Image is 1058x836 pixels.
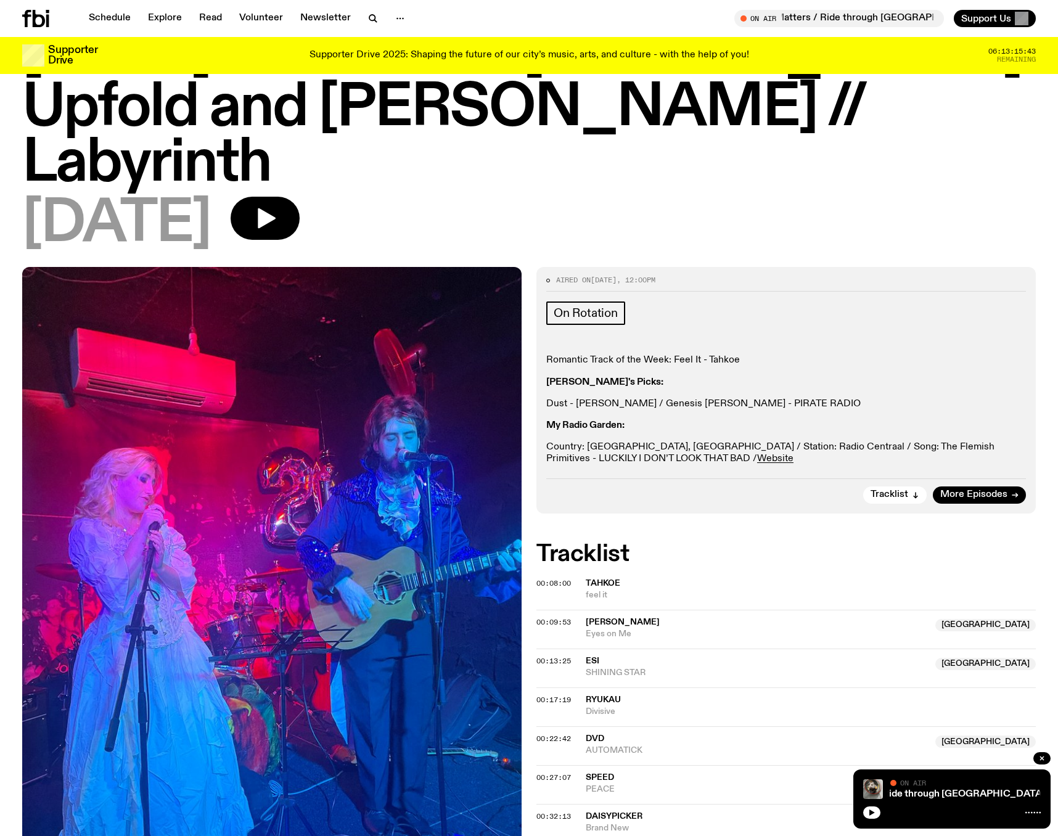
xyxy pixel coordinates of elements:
strong: My Radio Garden: [546,420,625,430]
button: 00:17:19 [536,697,571,703]
p: Country: [GEOGRAPHIC_DATA], [GEOGRAPHIC_DATA] / Station: Radio Centraal / Song: The Flemish Primi... [546,441,1026,465]
button: Support Us [954,10,1036,27]
span: 00:13:25 [536,656,571,666]
span: 00:22:42 [536,734,571,744]
span: 00:27:07 [536,772,571,782]
span: feel it [586,589,1036,601]
span: [DATE] [591,275,617,285]
a: Explore [141,10,189,27]
h2: Tracklist [536,543,1036,565]
span: DVD [586,734,604,743]
button: 00:09:53 [536,619,571,626]
span: Esi [586,657,599,665]
a: Schedule [81,10,138,27]
span: SPEED [586,773,614,782]
span: PEACE [586,784,928,795]
span: 00:08:00 [536,578,571,588]
span: 06:13:15:43 [988,48,1036,55]
button: 00:13:25 [536,658,571,665]
a: Volunteer [232,10,290,27]
span: [GEOGRAPHIC_DATA] [935,658,1036,670]
span: 00:32:13 [536,811,571,821]
button: Tracklist [863,486,927,504]
span: , 12:00pm [617,275,655,285]
p: Dust - [PERSON_NAME] / Genesis [PERSON_NAME] - PIRATE RADIO [546,398,1026,410]
span: Eyes on Me [586,628,928,640]
span: Brand New [586,822,928,834]
a: On Rotation [546,301,625,325]
span: [GEOGRAPHIC_DATA] [935,619,1036,631]
span: [PERSON_NAME] [586,618,660,626]
button: 00:27:07 [536,774,571,781]
a: Website [757,454,794,464]
a: More Episodes [933,486,1026,504]
span: Divisive [586,706,1036,718]
span: On Air [900,779,926,787]
span: Tracklist [871,490,908,499]
strong: [PERSON_NAME]'s Picks: [546,377,663,387]
span: tahkoe [586,579,620,588]
span: AUTOMATICK [586,745,928,756]
span: Remaining [997,56,1036,63]
span: 00:17:19 [536,695,571,705]
span: More Episodes [940,490,1007,499]
h1: [DATE] Lunch with [PERSON_NAME] Upfold and [PERSON_NAME] // Labyrinth [22,25,1036,192]
button: 00:32:13 [536,813,571,820]
span: Daisypicker [586,812,642,821]
button: On AirRace Matters / Ride through [GEOGRAPHIC_DATA] and [GEOGRAPHIC_DATA] [734,10,944,27]
a: Newsletter [293,10,358,27]
span: [DATE] [22,197,211,252]
span: On Rotation [554,306,618,320]
span: Aired on [556,275,591,285]
span: Support Us [961,13,1011,24]
button: 00:08:00 [536,580,571,587]
p: Romantic Track of the Week: Feel It - Tahkoe [546,354,1026,366]
h3: Supporter Drive [48,45,97,66]
a: Read [192,10,229,27]
img: A photo of the Race Matters team taken in a rear view or "blindside" mirror. A bunch of people of... [863,779,883,799]
span: SHINING STAR [586,667,928,679]
span: [GEOGRAPHIC_DATA] [935,736,1036,748]
button: 00:22:42 [536,736,571,742]
span: 00:09:53 [536,617,571,627]
span: Ryukau [586,695,621,704]
p: Supporter Drive 2025: Shaping the future of our city’s music, arts, and culture - with the help o... [310,50,749,61]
